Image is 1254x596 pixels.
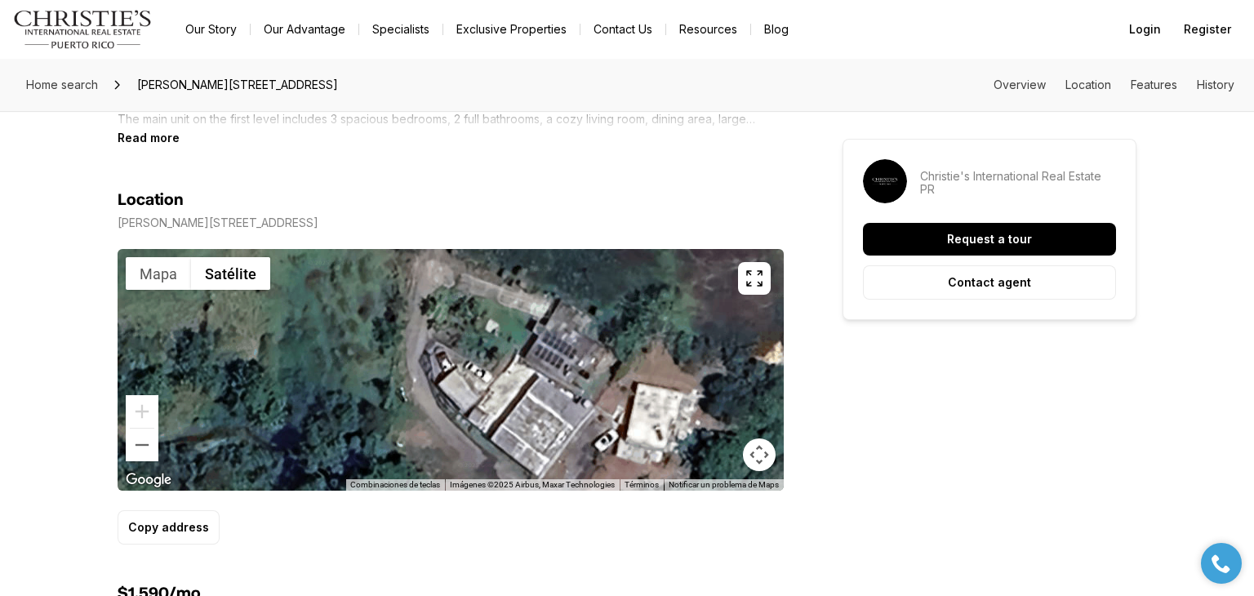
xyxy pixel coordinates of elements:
p: [PERSON_NAME][STREET_ADDRESS] [118,216,318,229]
img: Google [122,469,176,491]
button: Reducir [126,429,158,461]
a: Términos (se abre en una nueva pestaña) [625,480,659,489]
nav: Page section menu [994,78,1234,91]
span: [PERSON_NAME][STREET_ADDRESS] [131,72,345,98]
span: Imágenes ©2025 Airbus, Maxar Technologies [450,480,615,489]
button: Muestra el callejero [126,257,191,290]
button: Request a tour [863,223,1116,256]
a: Exclusive Properties [443,18,580,41]
a: Specialists [359,18,442,41]
img: logo [13,10,153,49]
a: Our Story [172,18,250,41]
p: Request a tour [947,233,1032,246]
button: Copy address [118,510,220,545]
a: Abre esta zona en Google Maps (se abre en una nueva ventana) [122,469,176,491]
a: Blog [751,18,802,41]
a: Resources [666,18,750,41]
button: Contact agent [863,265,1116,300]
button: Register [1174,13,1241,46]
button: Combinaciones de teclas [350,479,440,491]
a: Notificar un problema de Maps [669,480,779,489]
a: Our Advantage [251,18,358,41]
button: Read more [118,131,180,145]
h4: Location [118,190,184,210]
button: Ampliar [126,395,158,428]
span: Register [1184,23,1231,36]
a: Home search [20,72,104,98]
p: Contact agent [948,276,1031,289]
p: Copy address [128,521,209,534]
button: Controles de visualización del mapa [743,438,776,471]
span: Home search [26,78,98,91]
button: Login [1119,13,1171,46]
a: Skip to: Overview [994,78,1046,91]
button: Muestra las imágenes de satélite [191,257,270,290]
a: Skip to: Features [1131,78,1177,91]
a: Skip to: Location [1065,78,1111,91]
a: Skip to: History [1197,78,1234,91]
p: Christie's International Real Estate PR [920,170,1116,196]
button: Contact Us [580,18,665,41]
span: Login [1129,23,1161,36]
